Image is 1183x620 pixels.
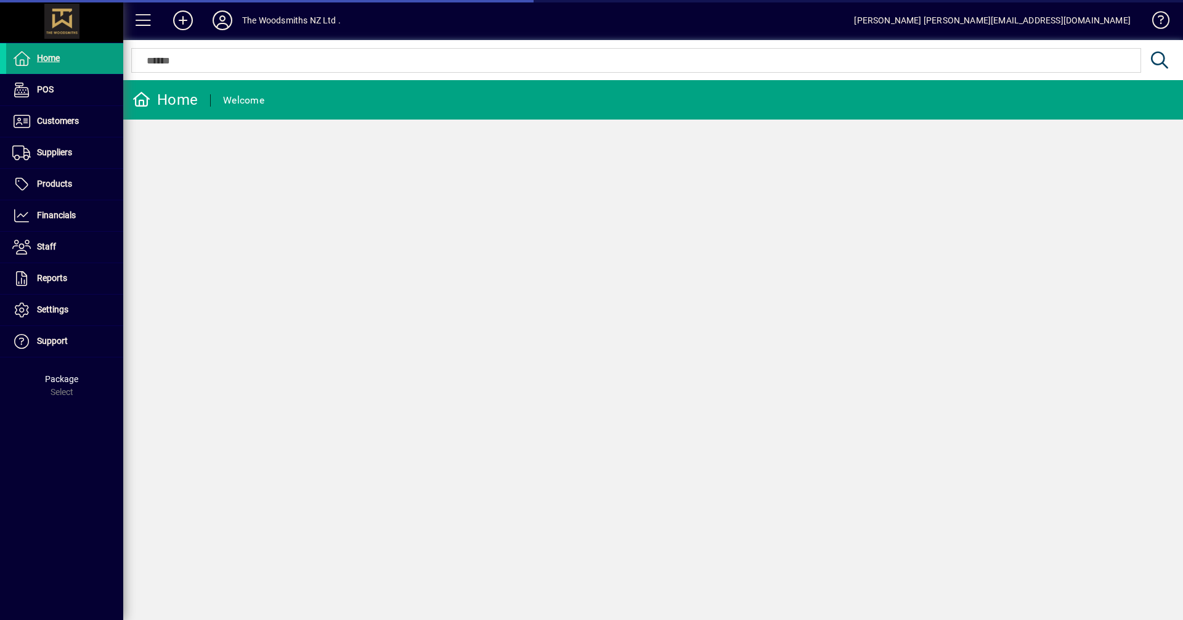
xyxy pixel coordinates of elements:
[132,90,198,110] div: Home
[37,273,67,283] span: Reports
[854,10,1131,30] div: [PERSON_NAME] [PERSON_NAME][EMAIL_ADDRESS][DOMAIN_NAME]
[223,91,264,110] div: Welcome
[45,374,78,384] span: Package
[37,179,72,189] span: Products
[1143,2,1168,43] a: Knowledge Base
[6,200,123,231] a: Financials
[37,336,68,346] span: Support
[6,295,123,325] a: Settings
[6,75,123,105] a: POS
[37,147,72,157] span: Suppliers
[6,232,123,263] a: Staff
[37,116,79,126] span: Customers
[37,242,56,251] span: Staff
[6,137,123,168] a: Suppliers
[163,9,203,31] button: Add
[203,9,242,31] button: Profile
[37,304,68,314] span: Settings
[37,84,54,94] span: POS
[6,169,123,200] a: Products
[242,10,341,30] div: The Woodsmiths NZ Ltd .
[6,326,123,357] a: Support
[6,263,123,294] a: Reports
[6,106,123,137] a: Customers
[37,210,76,220] span: Financials
[37,53,60,63] span: Home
